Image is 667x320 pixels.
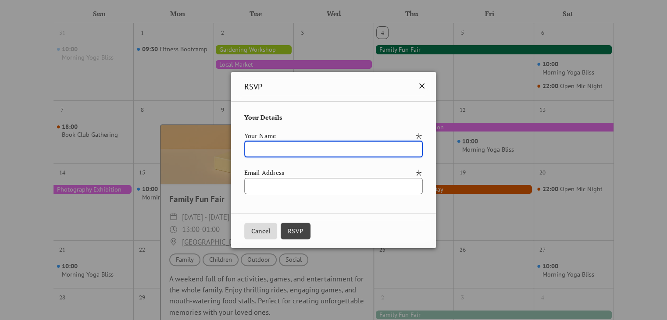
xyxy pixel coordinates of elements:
button: Cancel [244,223,277,239]
button: RSVP [281,223,310,239]
span: Your Details [244,113,282,122]
div: Email Address [244,168,413,178]
span: RSVP [244,81,262,92]
div: Your Name [244,131,413,141]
